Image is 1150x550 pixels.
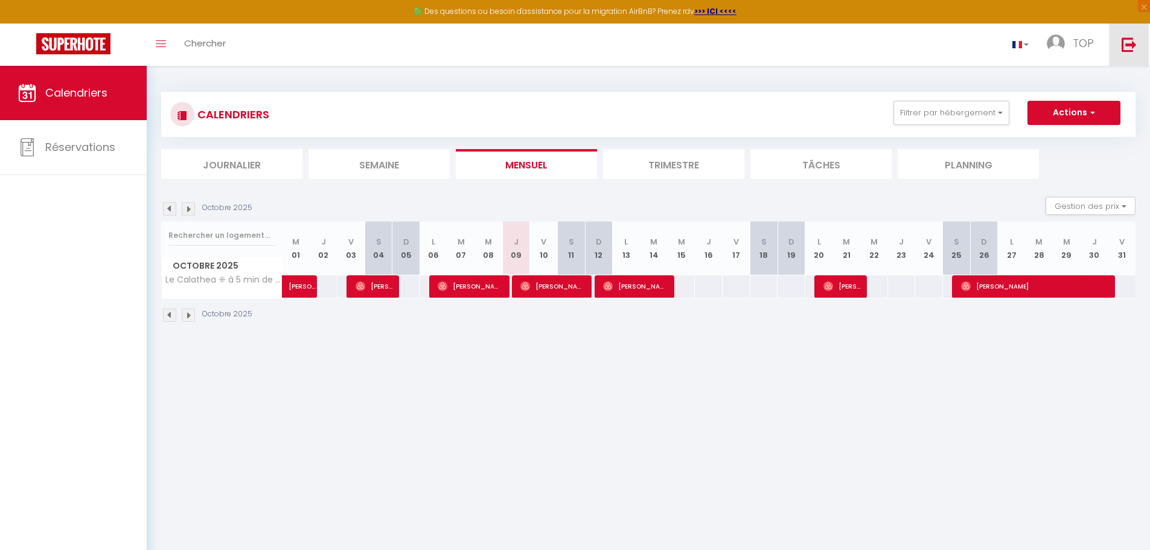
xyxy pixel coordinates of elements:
[162,257,282,275] span: Octobre 2025
[898,149,1039,179] li: Planning
[650,236,657,248] abbr: M
[1047,34,1065,53] img: ...
[447,222,475,275] th: 07
[502,222,530,275] th: 09
[1063,236,1070,248] abbr: M
[961,275,1109,298] span: [PERSON_NAME]
[899,236,904,248] abbr: J
[823,275,860,298] span: [PERSON_NAME]
[640,222,668,275] th: 14
[733,236,739,248] abbr: V
[706,236,711,248] abbr: J
[761,236,767,248] abbr: S
[860,222,888,275] th: 22
[337,222,365,275] th: 03
[603,275,668,298] span: [PERSON_NAME]
[603,149,744,179] li: Trimestre
[168,225,275,246] input: Rechercher un logement...
[970,222,998,275] th: 26
[585,222,613,275] th: 12
[1122,37,1137,52] img: logout
[805,222,833,275] th: 20
[184,37,226,50] span: Chercher
[420,222,447,275] th: 06
[520,275,585,298] span: [PERSON_NAME]
[376,236,382,248] abbr: S
[750,222,778,275] th: 18
[283,222,310,275] th: 01
[817,236,821,248] abbr: L
[870,236,878,248] abbr: M
[788,236,794,248] abbr: D
[1035,236,1043,248] abbr: M
[458,236,465,248] abbr: M
[1092,236,1097,248] abbr: J
[475,222,503,275] th: 08
[832,222,860,275] th: 21
[954,236,959,248] abbr: S
[926,236,931,248] abbr: V
[45,85,107,100] span: Calendriers
[308,149,450,179] li: Semaine
[175,24,235,66] a: Chercher
[403,236,409,248] abbr: D
[356,275,392,298] span: [PERSON_NAME]
[778,222,805,275] th: 19
[668,222,695,275] th: 15
[202,309,252,320] p: Octobre 2025
[1027,101,1120,125] button: Actions
[888,222,916,275] th: 23
[541,236,546,248] abbr: V
[569,236,574,248] abbr: S
[530,222,558,275] th: 10
[348,236,354,248] abbr: V
[310,222,337,275] th: 02
[202,202,252,214] p: Octobre 2025
[1053,222,1081,275] th: 29
[164,275,284,284] span: Le Calathea ⁜ à 5 min de Disney et 25min de [GEOGRAPHIC_DATA]
[1010,236,1014,248] abbr: L
[750,149,892,179] li: Tâches
[514,236,519,248] abbr: J
[438,275,502,298] span: [PERSON_NAME]
[485,236,492,248] abbr: M
[981,236,987,248] abbr: D
[557,222,585,275] th: 11
[1038,24,1109,66] a: ... TOP
[365,222,392,275] th: 04
[915,222,943,275] th: 24
[1026,222,1053,275] th: 28
[678,236,685,248] abbr: M
[998,222,1026,275] th: 27
[843,236,850,248] abbr: M
[1081,222,1108,275] th: 30
[596,236,602,248] abbr: D
[321,236,326,248] abbr: J
[289,269,316,292] span: [PERSON_NAME]
[893,101,1009,125] button: Filtrer par hébergement
[943,222,971,275] th: 25
[1046,197,1136,215] button: Gestion des prix
[456,149,597,179] li: Mensuel
[392,222,420,275] th: 05
[194,101,269,128] h3: CALENDRIERS
[624,236,628,248] abbr: L
[613,222,640,275] th: 13
[161,149,302,179] li: Journalier
[1119,236,1125,248] abbr: V
[694,6,736,16] a: >>> ICI <<<<
[45,139,115,155] span: Réservations
[36,33,110,54] img: Super Booking
[1108,222,1136,275] th: 31
[283,275,310,298] a: [PERSON_NAME]
[1073,36,1094,51] span: TOP
[432,236,435,248] abbr: L
[723,222,750,275] th: 17
[695,222,723,275] th: 16
[292,236,299,248] abbr: M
